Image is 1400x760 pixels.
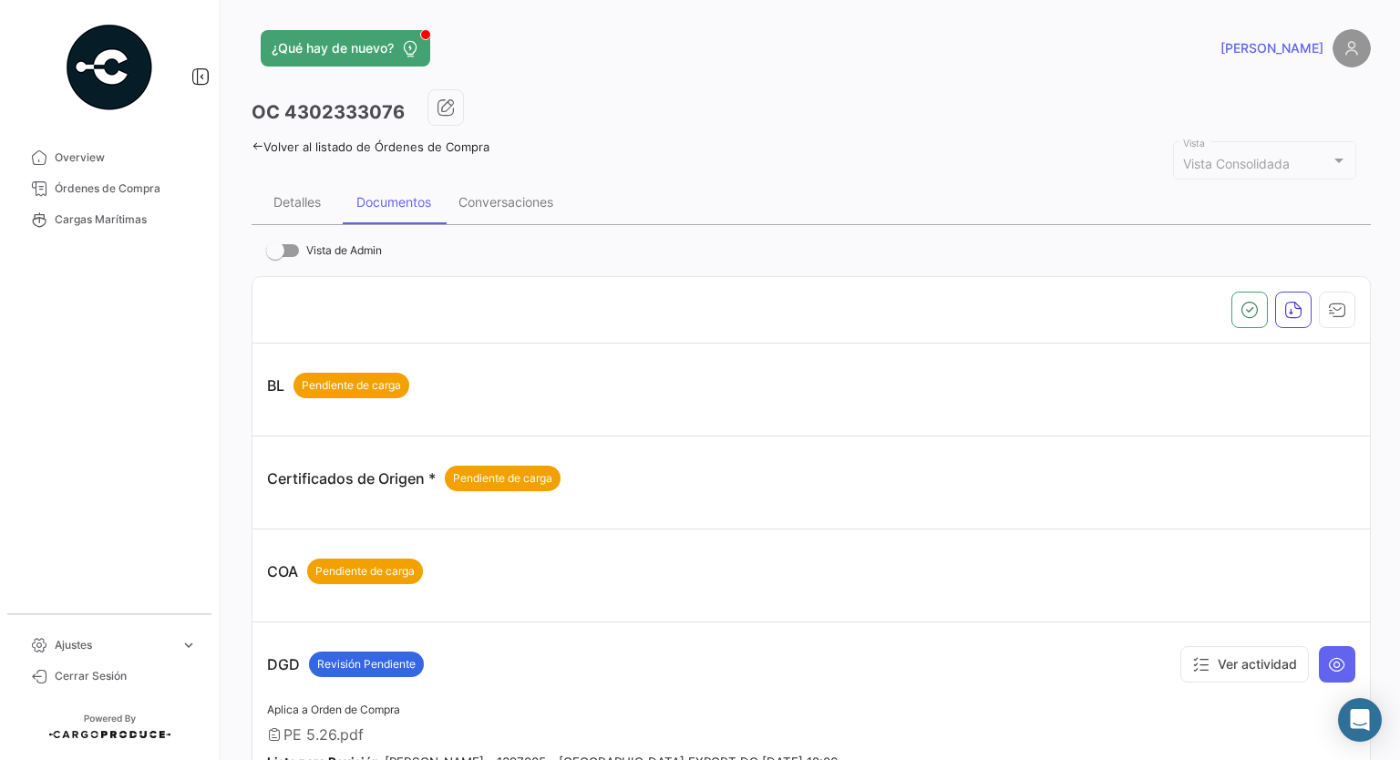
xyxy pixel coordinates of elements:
[1333,29,1371,67] img: placeholder-user.png
[267,559,423,584] p: COA
[283,725,364,744] span: PE 5.26.pdf
[458,194,553,210] div: Conversaciones
[55,211,197,228] span: Cargas Marítimas
[261,30,430,67] button: ¿Qué hay de nuevo?
[15,142,204,173] a: Overview
[1338,698,1382,742] div: Abrir Intercom Messenger
[272,39,394,57] span: ¿Qué hay de nuevo?
[453,470,552,487] span: Pendiente de carga
[273,194,321,210] div: Detalles
[55,668,197,684] span: Cerrar Sesión
[356,194,431,210] div: Documentos
[1220,39,1323,57] span: [PERSON_NAME]
[252,99,405,125] h3: OC 4302333076
[267,373,409,398] p: BL
[55,637,173,653] span: Ajustes
[15,204,204,235] a: Cargas Marítimas
[302,377,401,394] span: Pendiente de carga
[267,466,561,491] p: Certificados de Origen *
[1180,646,1309,683] button: Ver actividad
[15,173,204,204] a: Órdenes de Compra
[55,180,197,197] span: Órdenes de Compra
[55,149,197,166] span: Overview
[180,637,197,653] span: expand_more
[267,652,424,677] p: DGD
[306,240,382,262] span: Vista de Admin
[1183,156,1290,171] mat-select-trigger: Vista Consolidada
[64,22,155,113] img: powered-by.png
[267,703,400,716] span: Aplica a Orden de Compra
[317,656,416,673] span: Revisión Pendiente
[315,563,415,580] span: Pendiente de carga
[252,139,489,154] a: Volver al listado de Órdenes de Compra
